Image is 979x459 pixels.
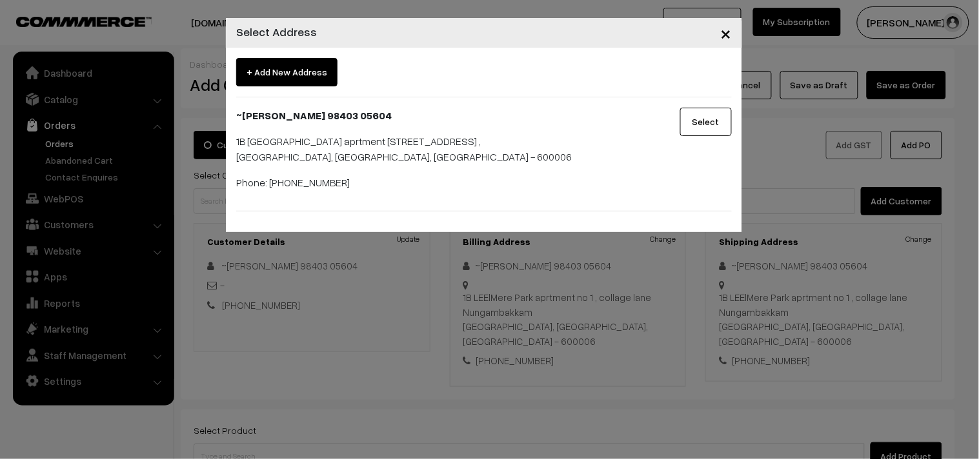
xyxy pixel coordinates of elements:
b: ~[PERSON_NAME] 98403 05604 [236,109,392,122]
span: × [721,21,732,44]
p: 1B [GEOGRAPHIC_DATA] aprtment [STREET_ADDRESS] , [GEOGRAPHIC_DATA], [GEOGRAPHIC_DATA], [GEOGRAPHI... [236,133,646,164]
span: + Add New Address [236,58,338,86]
button: Close [711,13,742,53]
p: Phone: [PHONE_NUMBER] [236,175,646,190]
h4: Select Address [236,23,317,41]
button: Select [680,108,732,136]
